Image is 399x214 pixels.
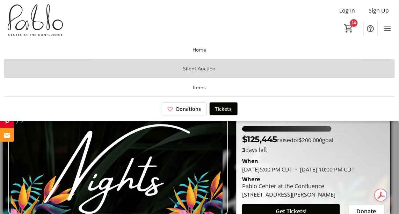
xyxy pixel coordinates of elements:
span: Tickets [215,105,232,113]
div: Pablo Center at the Confluence [242,182,335,190]
span: Donations [176,105,201,113]
button: Cart [342,22,355,35]
span: [DATE] 10:00 PM CDT [292,166,355,173]
button: Log In [334,5,361,16]
span: Items [193,84,206,91]
span: - [292,166,300,173]
div: [STREET_ADDRESS][PERSON_NAME] [242,190,335,199]
span: $125,445 [242,134,277,144]
span: Silent Auction [183,65,216,72]
a: Items [4,78,395,97]
button: Menu [381,22,395,36]
span: $200,000 [299,136,322,144]
div: 62.722995000000004% of fundraising goal reached [242,126,385,132]
span: Home [193,46,206,53]
a: Donations [162,102,207,115]
div: Where [242,176,260,182]
img: Pablo Center's Logo [4,3,66,38]
button: Help [364,22,378,36]
p: days left [242,146,385,154]
span: 3 [242,146,245,154]
span: Log In [339,6,355,15]
span: Sign Up [369,6,389,15]
a: Silent Auction [4,59,395,78]
a: Home [4,40,395,59]
div: When [242,157,258,165]
button: Sign Up [363,5,395,16]
span: [DATE] 5:00 PM CDT [242,166,292,173]
a: Tickets [210,102,238,115]
p: raised of goal [242,133,333,146]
